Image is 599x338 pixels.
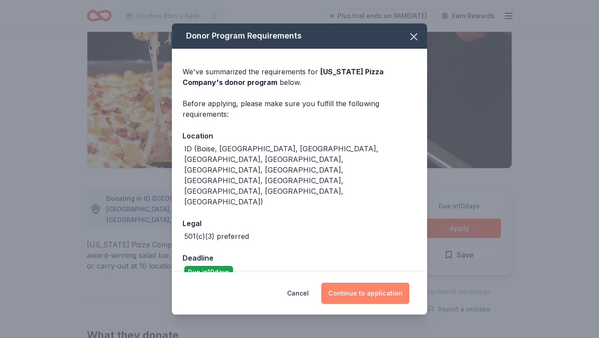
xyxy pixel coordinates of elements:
div: Location [183,130,416,142]
div: We've summarized the requirements for below. [183,66,416,88]
button: Continue to application [321,283,409,304]
div: Donor Program Requirements [172,23,427,49]
div: Before applying, please make sure you fulfill the following requirements: [183,98,416,119]
div: Legal [183,218,416,229]
button: Cancel [287,283,309,304]
div: Due in 10 days [184,266,233,278]
div: ID (Boise, [GEOGRAPHIC_DATA], [GEOGRAPHIC_DATA], [GEOGRAPHIC_DATA], [GEOGRAPHIC_DATA], [GEOGRAPHI... [184,143,416,207]
div: 501(c)(3) preferred [184,231,249,242]
div: Deadline [183,252,416,264]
